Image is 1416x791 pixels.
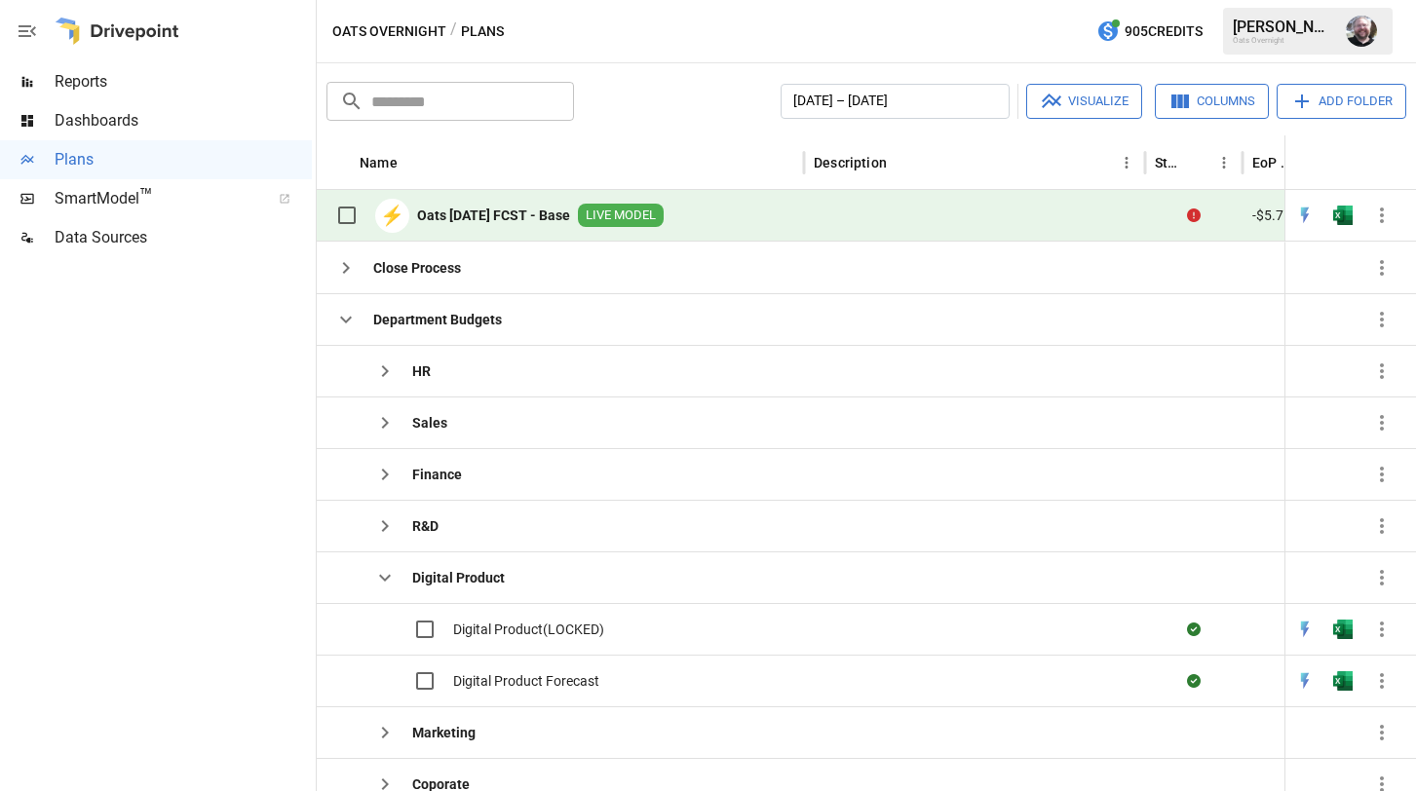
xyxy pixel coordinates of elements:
b: Close Process [373,258,461,278]
b: HR [412,361,431,381]
div: [PERSON_NAME] [1233,18,1334,36]
div: Name [360,155,398,170]
button: Sort [889,149,916,176]
b: Finance [412,465,462,484]
img: Thomas Keller [1346,16,1377,47]
div: Description [814,155,887,170]
div: Open in Excel [1333,206,1353,225]
span: Dashboards [55,109,312,132]
div: Open in Quick Edit [1295,671,1315,691]
button: Visualize [1026,84,1142,119]
img: excel-icon.76473adf.svg [1333,620,1353,639]
b: Department Budgets [373,310,502,329]
span: Digital Product Forecast [453,671,599,691]
div: Open in Quick Edit [1295,206,1315,225]
span: Reports [55,70,312,94]
div: Sync complete [1187,620,1201,639]
img: quick-edit-flash.b8aec18c.svg [1295,620,1315,639]
span: Plans [55,148,312,171]
button: 905Credits [1089,14,1210,50]
span: LIVE MODEL [578,207,664,225]
b: Sales [412,413,447,433]
b: Marketing [412,723,476,742]
button: Sort [1374,149,1401,176]
span: Data Sources [55,226,312,249]
div: Open in Quick Edit [1295,620,1315,639]
img: quick-edit-flash.b8aec18c.svg [1295,206,1315,225]
span: SmartModel [55,187,257,210]
div: Sync complete [1187,671,1201,691]
div: ⚡ [375,199,409,233]
b: R&D [412,516,439,536]
span: Digital Product(LOCKED) [453,620,604,639]
span: 905 Credits [1125,19,1203,44]
button: Sort [400,149,427,176]
button: Sort [1183,149,1210,176]
button: Description column menu [1113,149,1140,176]
button: Oats Overnight [332,19,446,44]
div: Open in Excel [1333,620,1353,639]
b: Oats [DATE] FCST - Base [417,206,570,225]
button: [DATE] – [DATE] [781,84,1010,119]
b: Digital Product [412,568,505,587]
div: Oats Overnight [1233,36,1334,45]
button: Status column menu [1210,149,1238,176]
div: EoP Cash [1252,155,1298,170]
button: Thomas Keller [1334,4,1389,58]
img: excel-icon.76473adf.svg [1333,206,1353,225]
img: excel-icon.76473adf.svg [1333,671,1353,691]
div: Status [1155,155,1181,170]
img: quick-edit-flash.b8aec18c.svg [1295,671,1315,691]
button: Add Folder [1277,84,1406,119]
span: -$5.7M [1252,206,1295,225]
div: / [450,19,457,44]
div: Open in Excel [1333,671,1353,691]
div: Error during sync. [1187,206,1201,225]
button: Columns [1155,84,1269,119]
span: ™ [139,184,153,208]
